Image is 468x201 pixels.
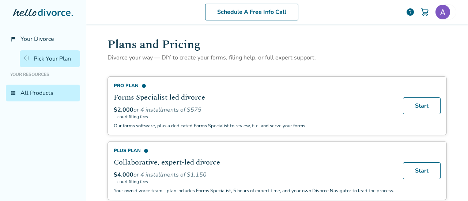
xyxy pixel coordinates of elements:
[114,82,394,89] div: Pro Plan
[114,188,394,194] p: Your own divorce team - plan includes Forms Specialist, 5 hours of expert time, and your own Divo...
[20,35,54,43] span: Your Divorce
[107,36,447,54] h1: Plans and Pricing
[10,36,16,42] span: flag_2
[435,5,450,19] img: Amy Maxson
[114,157,394,168] h2: Collaborative, expert-led divorce
[20,50,80,67] a: Pick Your Plan
[114,106,133,114] span: $2,000
[114,171,133,179] span: $4,000
[6,31,80,47] a: flag_2Your Divorce
[114,147,394,154] div: Plus Plan
[420,8,429,16] img: Cart
[114,106,394,114] div: or 4 installments of $575
[141,84,146,88] span: info
[114,171,394,179] div: or 4 installments of $1,150
[205,4,298,20] a: Schedule A Free Info Call
[10,90,16,96] span: view_list
[403,97,441,114] a: Start
[114,92,394,103] h2: Forms Specialist led divorce
[107,54,447,62] p: Divorce your way — DIY to create your forms, filing help, or full expert support.
[403,162,441,179] a: Start
[114,123,394,129] p: Our forms software, plus a dedicated Forms Specialist to review, file, and serve your forms.
[144,148,148,153] span: info
[6,67,80,82] li: Your Resources
[406,8,415,16] a: help
[114,179,394,185] span: + court filing fees
[114,114,394,120] span: + court filing fees
[6,85,80,101] a: view_listAll Products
